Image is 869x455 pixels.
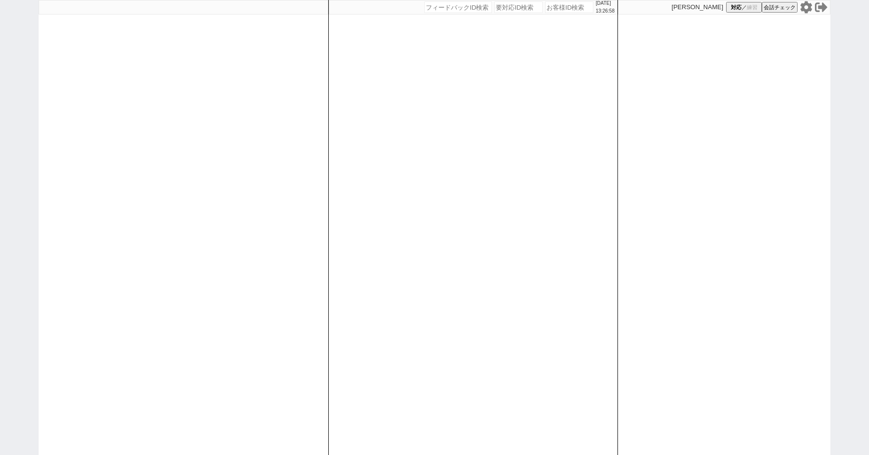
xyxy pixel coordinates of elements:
span: 練習 [747,4,757,11]
input: お客様ID検索 [545,1,593,13]
span: 対応 [731,4,742,11]
button: 会話チェック [762,2,798,13]
p: 13:26:58 [596,7,615,15]
button: 対応／練習 [726,2,762,13]
span: 会話チェック [764,4,796,11]
input: フィードバックID検索 [424,1,492,13]
input: 要対応ID検索 [494,1,543,13]
p: [PERSON_NAME] [672,3,723,11]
